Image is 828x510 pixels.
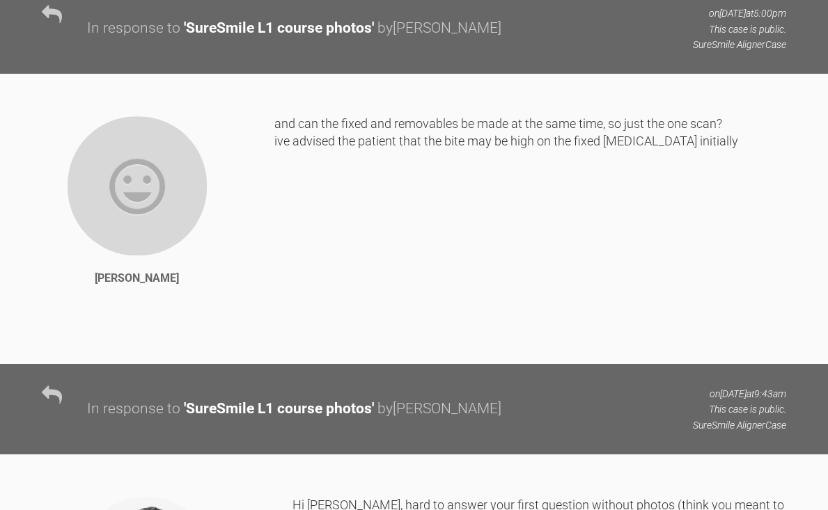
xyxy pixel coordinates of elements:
[66,115,208,257] img: Isabella Sharrock
[693,386,786,401] p: on [DATE] at 9:43am
[377,17,501,40] div: by [PERSON_NAME]
[274,115,787,343] div: and can the fixed and removables be made at the same time, so just the one scan? ive advised the ...
[693,401,786,417] p: This case is public.
[95,269,179,287] div: [PERSON_NAME]
[693,22,786,37] p: This case is public.
[377,397,501,421] div: by [PERSON_NAME]
[693,6,786,21] p: on [DATE] at 5:00pm
[184,17,374,40] div: ' SureSmile L1 course photos '
[87,17,180,40] div: In response to
[693,417,786,433] p: SureSmile Aligner Case
[693,37,786,52] p: SureSmile Aligner Case
[87,397,180,421] div: In response to
[184,397,374,421] div: ' SureSmile L1 course photos '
